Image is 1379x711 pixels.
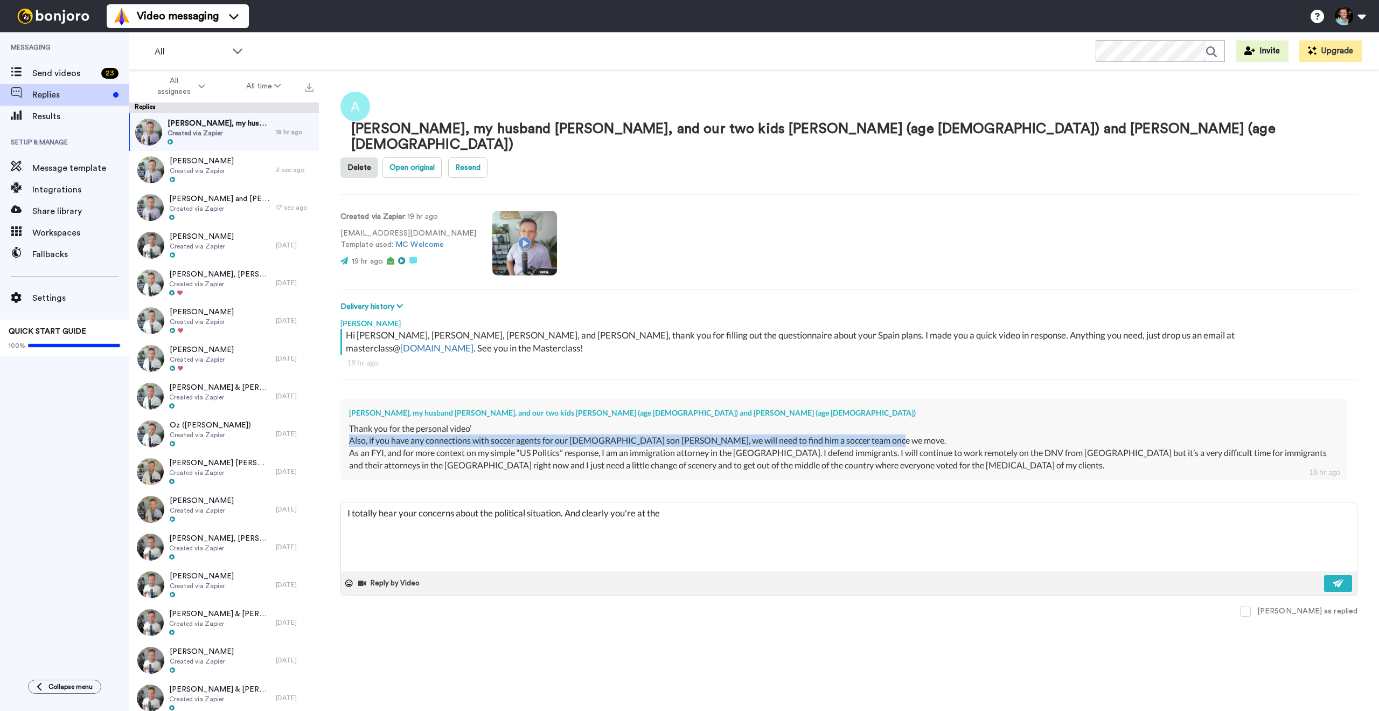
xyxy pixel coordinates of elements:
div: [DATE] [276,241,314,250]
div: 18 hr ago [1309,467,1340,478]
span: [PERSON_NAME] [170,231,234,242]
a: Oz ([PERSON_NAME])Created via Zapier[DATE] [129,415,319,453]
button: Invite [1236,40,1289,62]
a: [PERSON_NAME]Created via Zapier[DATE] [129,491,319,528]
span: Created via Zapier [170,657,234,666]
img: 320c3a44-3b99-488f-b097-7365a407dac2-thumb.jpg [137,496,164,523]
span: Created via Zapier [170,242,234,251]
button: Delete [340,157,378,178]
button: Upgrade [1299,40,1362,62]
span: [PERSON_NAME] [170,495,234,506]
span: Created via Zapier [170,167,234,175]
span: Message template [32,162,129,175]
div: [DATE] [276,543,314,551]
span: [PERSON_NAME], my husband [PERSON_NAME], and our two kids [PERSON_NAME] (age [DEMOGRAPHIC_DATA]) ... [168,118,270,129]
span: [PERSON_NAME] [PERSON_NAME] [169,458,270,468]
span: QUICK START GUIDE [9,328,86,335]
div: [DATE] [276,279,314,287]
span: [PERSON_NAME] [170,571,234,582]
span: All [155,45,227,58]
div: [PERSON_NAME] [340,313,1357,329]
img: a35d1ea9-4b30-4ff7-b7c2-723e58819150-thumb.jpg [137,345,164,372]
span: Created via Zapier [170,317,234,326]
span: 19 hr ago [352,258,383,265]
span: Created via Zapier [170,506,234,515]
span: Oz ([PERSON_NAME]) [170,420,251,431]
img: Image of Andrea Martinez, my husband Jorge Martinez, and our two kids Chavi Cruz (age 14) and Ari... [340,92,370,121]
div: Also, if you have any connections with soccer agents for our [DEMOGRAPHIC_DATA] son [PERSON_NAME]... [349,434,1338,447]
span: [PERSON_NAME] & [PERSON_NAME] [169,382,270,393]
span: [PERSON_NAME], [PERSON_NAME] [169,269,270,280]
p: [EMAIL_ADDRESS][DOMAIN_NAME] Template used: [340,228,476,251]
div: Replies [129,102,319,113]
img: 6b2902a7-d23a-40d0-a8ea-22e39d02a004-thumb.jpg [135,119,162,146]
span: Created via Zapier [169,468,270,477]
div: Thank you for the personal video’ [349,423,1338,435]
span: [PERSON_NAME] [170,646,234,657]
button: Resend [448,157,487,178]
span: Collapse menu [48,682,93,691]
span: [PERSON_NAME] & [PERSON_NAME] [169,609,270,619]
div: [DATE] [276,505,314,514]
img: d4529c58-71d0-4565-a29c-842a7d7b5695-thumb.jpg [137,156,164,183]
div: [PERSON_NAME] as replied [1257,606,1357,617]
span: Created via Zapier [169,204,270,213]
span: [PERSON_NAME], [PERSON_NAME] [169,533,270,544]
span: Share library [32,205,129,218]
div: [DATE] [276,656,314,665]
img: bc6e5329-5e82-475e-8b3c-04db92e7dd70-thumb.jpg [137,232,164,259]
a: [PERSON_NAME]Created via Zapier[DATE] [129,566,319,604]
img: af2f56d8-fe72-4a66-9c2b-4acd31d6b90f-thumb.jpg [137,307,164,334]
span: Created via Zapier [169,695,270,703]
span: [PERSON_NAME] & [PERSON_NAME] [169,684,270,695]
a: [PERSON_NAME] & [PERSON_NAME]Created via Zapier[DATE] [129,604,319,641]
button: Open original [382,157,442,178]
button: Delivery history [340,301,406,313]
div: [DATE] [276,430,314,438]
textarea: I totally hear your concerns about the political situation. And clearly you're at the [341,502,1357,571]
img: a86dd238-ea13-4459-93af-1c64c4907583-thumb.jpg [137,420,164,447]
button: All assignees [131,71,226,101]
div: As an FYI, and for more context on my simple “US Politics” response, I am an immigration attorney... [349,447,1338,472]
div: [PERSON_NAME], my husband [PERSON_NAME], and our two kids [PERSON_NAME] (age [DEMOGRAPHIC_DATA]) ... [351,121,1352,152]
span: Results [32,110,129,123]
span: Settings [32,292,129,305]
div: 17 sec ago [276,203,314,212]
span: Created via Zapier [168,129,270,137]
img: 27586d36-b2fd-43f9-8b60-5356bc30bb0a-thumb.jpg [137,647,164,674]
img: 3d4b4a11-ae6a-4528-9f0c-4ccd4848fa5a-thumb.jpg [137,609,164,636]
a: [PERSON_NAME]Created via Zapier[DATE] [129,641,319,679]
button: Export all results that match these filters now. [302,78,317,94]
span: All assignees [152,75,196,97]
div: [DATE] [276,694,314,702]
span: Workspaces [32,226,129,239]
span: Fallbacks [32,248,129,261]
div: [DATE] [276,392,314,401]
div: Hi [PERSON_NAME], [PERSON_NAME], [PERSON_NAME], and [PERSON_NAME], thank you for filling out the ... [346,329,1355,355]
img: export.svg [305,83,314,92]
img: c1798110-014c-4a00-bc1c-82f46b982d64-thumb.jpg [137,458,164,485]
a: [PERSON_NAME]Created via Zapier3 sec ago [129,151,319,189]
span: [PERSON_NAME] and [PERSON_NAME] [169,194,270,204]
img: 648155f2-7a2e-4a44-a1a4-2bf1d8257b51-thumb.jpg [137,534,164,561]
a: [PERSON_NAME], [PERSON_NAME]Created via Zapier[DATE] [129,264,319,302]
span: Created via Zapier [169,393,270,402]
span: Created via Zapier [169,280,270,288]
a: [PERSON_NAME] and [PERSON_NAME]Created via Zapier17 sec ago [129,189,319,226]
span: Send videos [32,67,97,80]
div: 19 hr ago [347,357,1351,368]
div: [DATE] [276,581,314,589]
span: Created via Zapier [169,619,270,628]
span: Created via Zapier [170,582,234,590]
div: [DATE] [276,354,314,363]
button: Reply by Video [357,575,423,591]
a: [PERSON_NAME]Created via Zapier[DATE] [129,226,319,264]
a: [PERSON_NAME] & [PERSON_NAME]Created via Zapier[DATE] [129,377,319,415]
a: [PERSON_NAME] [PERSON_NAME]Created via Zapier[DATE] [129,453,319,491]
div: [PERSON_NAME], my husband [PERSON_NAME], and our two kids [PERSON_NAME] (age [DEMOGRAPHIC_DATA]) ... [349,408,1338,418]
p: : 19 hr ago [340,211,476,223]
span: [PERSON_NAME] [170,307,234,317]
div: [DATE] [276,316,314,325]
a: [PERSON_NAME], my husband [PERSON_NAME], and our two kids [PERSON_NAME] (age [DEMOGRAPHIC_DATA]) ... [129,113,319,151]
